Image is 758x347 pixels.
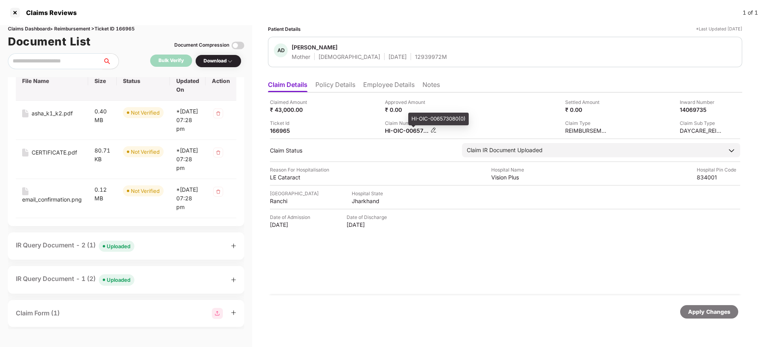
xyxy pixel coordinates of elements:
[422,81,440,92] li: Notes
[385,106,428,113] div: ₹ 0.00
[212,308,223,319] img: svg+xml;base64,PHN2ZyBpZD0iR3JvdXBfMjg4MTMiIGRhdGEtbmFtZT0iR3JvdXAgMjg4MTMiIHhtbG5zPSJodHRwOi8vd3...
[292,43,338,51] div: [PERSON_NAME]
[270,197,313,205] div: Ranchi
[212,146,224,159] img: svg+xml;base64,PHN2ZyB4bWxucz0iaHR0cDovL3d3dy53My5vcmcvMjAwMC9zdmciIHdpZHRoPSIzMiIgaGVpZ2h0PSIzMi...
[270,190,319,197] div: [GEOGRAPHIC_DATA]
[107,276,130,284] div: Uploaded
[268,81,307,92] li: Claim Details
[270,147,454,154] div: Claim Status
[158,57,184,64] div: Bulk Verify
[352,197,395,205] div: Jharkhand
[22,109,28,117] img: svg+xml;base64,PHN2ZyB4bWxucz0iaHR0cDovL3d3dy53My5vcmcvMjAwMC9zdmciIHdpZHRoPSIxNiIgaGVpZ2h0PSIyMC...
[385,119,437,127] div: Claim Number
[430,127,437,133] img: svg+xml;base64,PHN2ZyBpZD0iRWRpdC0zMngzMiIgeG1sbnM9Imh0dHA6Ly93d3cudzMub3JnLzIwMDAvc3ZnIiB3aWR0aD...
[697,173,740,181] div: 834001
[696,25,742,33] div: *Last Updated [DATE]
[204,57,233,65] div: Download
[565,127,609,134] div: REIMBURSEMENT
[94,107,110,124] div: 0.40 MB
[415,53,447,60] div: 12939972M
[94,185,110,203] div: 0.12 MB
[688,307,730,316] div: Apply Changes
[697,166,740,173] div: Hospital Pin Code
[231,243,236,249] span: plus
[102,58,119,64] span: search
[270,166,329,173] div: Reason For Hospitalisation
[347,221,390,228] div: [DATE]
[21,9,77,17] div: Claims Reviews
[565,119,609,127] div: Claim Type
[16,62,88,101] th: File Name
[274,43,288,57] div: AD
[131,109,160,117] div: Not Verified
[270,106,313,113] div: ₹ 43,000.00
[385,127,428,134] div: HI-OIC-006573080(0)
[565,106,609,113] div: ₹ 0.00
[270,98,313,106] div: Claimed Amount
[385,98,428,106] div: Approved Amount
[728,147,735,155] img: downArrowIcon
[206,62,236,101] th: Action
[176,107,199,133] div: *[DATE] 07:28 pm
[117,62,170,101] th: Status
[94,146,110,164] div: 80.71 KB
[32,148,77,157] div: CERTIFICATE.pdf
[270,119,313,127] div: Ticket Id
[408,113,469,125] div: HI-OIC-006573080(0)
[232,39,244,52] img: svg+xml;base64,PHN2ZyBpZD0iVG9nZ2xlLTMyeDMyIiB4bWxucz0iaHR0cDovL3d3dy53My5vcmcvMjAwMC9zdmciIHdpZH...
[16,274,134,285] div: IR Query Document - 1 (2)
[176,185,199,211] div: *[DATE] 07:28 pm
[292,53,310,60] div: Mother
[319,53,380,60] div: [DEMOGRAPHIC_DATA]
[315,81,355,92] li: Policy Details
[22,149,28,157] img: svg+xml;base64,PHN2ZyB4bWxucz0iaHR0cDovL3d3dy53My5vcmcvMjAwMC9zdmciIHdpZHRoPSIxNiIgaGVpZ2h0PSIyMC...
[347,213,390,221] div: Date of Discharge
[352,190,395,197] div: Hospital State
[231,310,236,315] span: plus
[270,173,313,181] div: LE Cataract
[680,98,723,106] div: Inward Number
[270,127,313,134] div: 166965
[680,119,723,127] div: Claim Sub Type
[107,242,130,250] div: Uploaded
[16,308,60,318] div: Claim Form (1)
[174,41,229,49] div: Document Compression
[680,127,723,134] div: DAYCARE_REIMBURSEMENT
[88,62,117,101] th: Size
[22,187,28,195] img: svg+xml;base64,PHN2ZyB4bWxucz0iaHR0cDovL3d3dy53My5vcmcvMjAwMC9zdmciIHdpZHRoPSIxNiIgaGVpZ2h0PSIyMC...
[16,240,134,252] div: IR Query Document - 2 (1)
[102,53,119,69] button: search
[231,277,236,283] span: plus
[32,109,73,118] div: asha_k1_k2.pdf
[467,146,543,155] div: Claim IR Document Uploaded
[268,25,301,33] div: Patient Details
[743,8,758,17] div: 1 of 1
[22,195,82,204] div: email_confirmation.png
[8,33,91,50] h1: Document List
[212,107,224,120] img: svg+xml;base64,PHN2ZyB4bWxucz0iaHR0cDovL3d3dy53My5vcmcvMjAwMC9zdmciIHdpZHRoPSIzMiIgaGVpZ2h0PSIzMi...
[363,81,415,92] li: Employee Details
[491,173,535,181] div: Vision Plus
[131,187,160,195] div: Not Verified
[565,98,609,106] div: Settled Amount
[388,53,407,60] div: [DATE]
[227,58,233,64] img: svg+xml;base64,PHN2ZyBpZD0iRHJvcGRvd24tMzJ4MzIiIHhtbG5zPSJodHRwOi8vd3d3LnczLm9yZy8yMDAwL3N2ZyIgd2...
[680,106,723,113] div: 14069735
[131,148,160,156] div: Not Verified
[176,146,199,172] div: *[DATE] 07:28 pm
[270,221,313,228] div: [DATE]
[270,213,313,221] div: Date of Admission
[8,25,244,33] div: Claims Dashboard > Reimbursement > Ticket ID 166965
[212,185,224,198] img: svg+xml;base64,PHN2ZyB4bWxucz0iaHR0cDovL3d3dy53My5vcmcvMjAwMC9zdmciIHdpZHRoPSIzMiIgaGVpZ2h0PSIzMi...
[170,62,206,101] th: Last Updated On
[491,166,535,173] div: Hospital Name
